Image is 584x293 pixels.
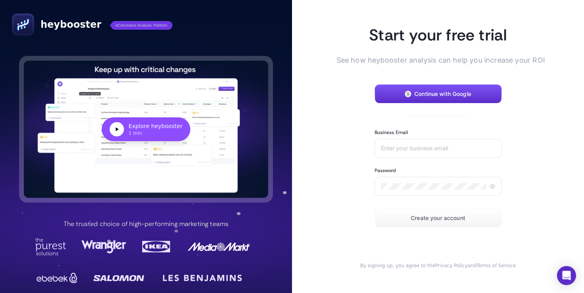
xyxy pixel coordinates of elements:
[81,238,126,255] img: Wrangler
[557,266,576,285] div: Open Intercom Messenger
[158,268,247,287] img: LesBenjamin
[12,13,172,36] a: heyboostereCommerce Analysis Platform
[375,167,396,174] label: Password
[477,263,516,268] a: Terms of Service
[381,145,495,151] input: Enter your business email
[41,18,101,31] span: heybooster
[349,262,527,269] div: and
[64,219,228,229] p: The trusted choice of high-performing marketing teams
[375,209,502,228] button: Create your account
[35,238,67,255] img: Purest
[35,270,79,286] img: Ebebek
[435,263,468,268] a: Privacy Policy
[349,25,527,45] h1: Start your free trial
[414,91,471,97] span: Continue with Google
[141,238,172,255] img: Ikea
[129,122,183,130] div: Explore heybooster
[375,129,408,136] label: Business Email
[375,84,502,103] button: Continue with Google
[129,130,183,136] div: 1 min
[111,21,172,30] span: eCommerce Analysis Platform
[93,270,144,286] img: Salomon
[187,238,251,255] img: MediaMarkt
[336,55,527,65] span: See how heybooster analysis can help you increase your ROI
[24,61,268,198] button: Explore heybooster1 min
[411,215,465,221] span: Create your account
[360,263,435,268] span: By signing up, you agree to the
